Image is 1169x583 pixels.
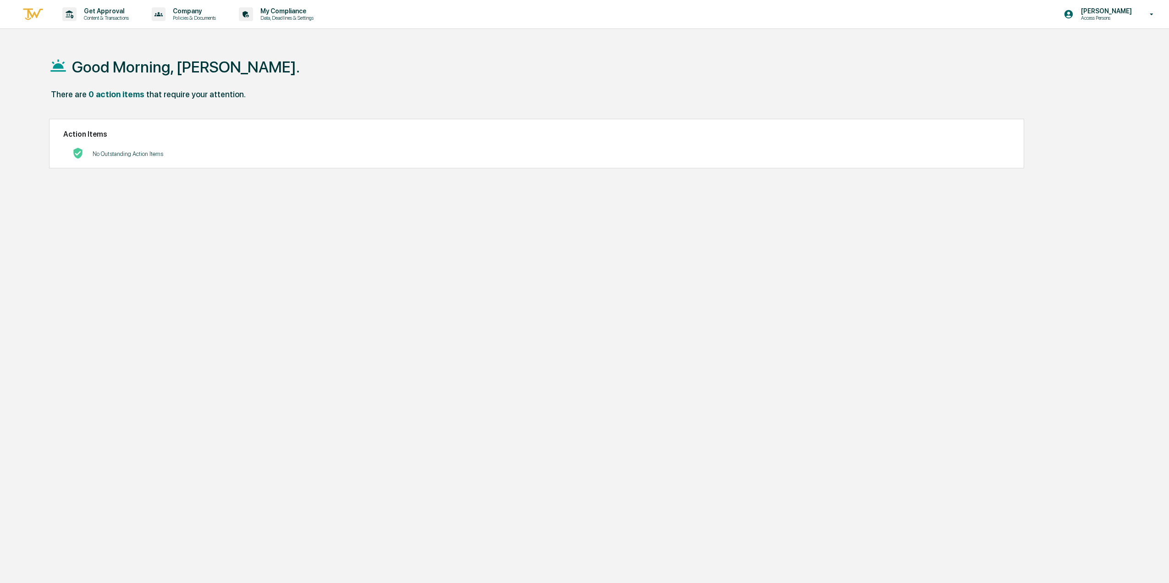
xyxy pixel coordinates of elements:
h1: Good Morning, [PERSON_NAME]. [72,58,300,76]
p: Company [165,7,221,15]
div: 0 action items [88,89,144,99]
img: logo [22,7,44,22]
p: Access Persons [1074,15,1136,21]
img: No Actions logo [72,148,83,159]
p: Get Approval [77,7,133,15]
p: My Compliance [253,7,318,15]
p: Content & Transactions [77,15,133,21]
div: that require your attention. [146,89,246,99]
p: [PERSON_NAME] [1074,7,1136,15]
h2: Action Items [63,130,1010,139]
p: Policies & Documents [165,15,221,21]
div: There are [51,89,87,99]
p: Data, Deadlines & Settings [253,15,318,21]
p: No Outstanding Action Items [93,150,163,157]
